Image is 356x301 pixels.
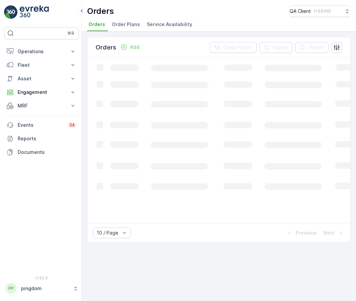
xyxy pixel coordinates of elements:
[4,85,79,99] button: Engagement
[112,21,140,28] span: Order Plans
[118,43,142,51] button: Add
[273,44,289,51] p: Export
[314,8,331,14] p: ( +03:00 )
[295,42,329,53] button: Import
[18,149,76,156] p: Documents
[18,75,65,82] p: Asset
[18,48,65,55] p: Operations
[323,229,345,237] button: Next
[4,5,18,19] img: logo
[4,145,79,159] a: Documents
[20,5,49,19] img: logo_light-DOdMpM7g.png
[285,229,317,237] button: Previous
[210,42,257,53] button: Clear Filters
[18,135,76,142] p: Reports
[69,122,75,128] p: 34
[18,102,65,109] p: MRF
[18,62,65,68] p: Fleet
[87,6,114,17] p: Orders
[96,43,116,52] p: Orders
[223,44,253,51] p: Clear Filters
[4,72,79,85] button: Asset
[4,58,79,72] button: Fleet
[18,89,65,96] p: Engagement
[4,99,79,113] button: MRF
[296,229,317,236] p: Previous
[130,44,139,51] p: Add
[4,132,79,145] a: Reports
[290,8,311,15] p: QA Client
[4,276,79,280] span: v 1.52.2
[323,229,335,236] p: Next
[309,44,324,51] p: Import
[18,122,64,128] p: Events
[88,21,105,28] span: Orders
[67,31,74,36] p: ⌘B
[21,285,70,292] p: pingdom
[4,45,79,58] button: Operations
[4,281,79,296] button: PPpingdom
[290,5,351,17] button: QA Client(+03:00)
[147,21,192,28] span: Service Availability
[4,118,79,132] a: Events34
[259,42,293,53] button: Export
[6,283,17,294] div: PP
